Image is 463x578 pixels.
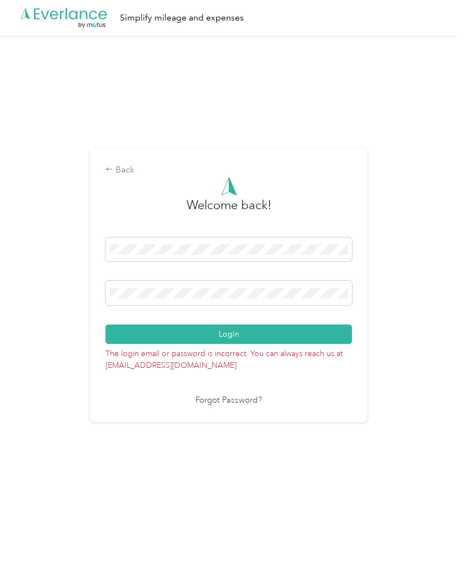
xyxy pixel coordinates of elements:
[187,196,271,226] h3: greeting
[105,344,352,371] p: The login email or password is incorrect. You can always reach us at [EMAIL_ADDRESS][DOMAIN_NAME]
[195,394,262,407] a: Forgot Password?
[105,164,352,177] div: Back
[120,11,244,25] div: Simplify mileage and expenses
[105,325,352,344] button: Login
